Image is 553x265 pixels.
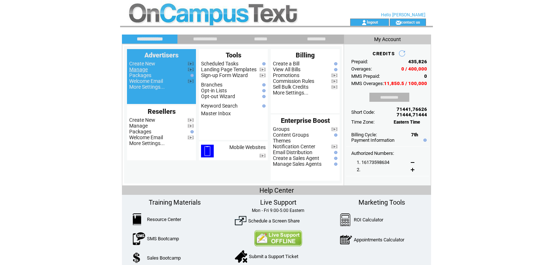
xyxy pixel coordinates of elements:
img: help.gif [261,104,266,108]
a: Resource Center [147,217,181,222]
span: Advertisers [144,51,179,59]
a: Scheduled Tasks [201,61,238,67]
a: Welcome Email [129,134,163,140]
img: video.png [259,68,266,72]
span: Mon - Fri 9:00-5:00 Eastern [252,208,304,213]
a: Submit a Support Ticket [249,254,298,259]
span: 2. [357,167,360,172]
img: video.png [331,127,337,131]
img: video.png [188,136,194,140]
a: Opt-in Lists [201,88,227,93]
img: contact_us_icon.gif [396,20,401,25]
span: Training Materials [149,198,201,206]
img: video.png [259,154,266,158]
a: Groups [273,126,290,132]
span: 435,826 [408,59,427,64]
span: Time Zone: [351,119,374,125]
span: Live Support [260,198,296,206]
img: help.gif [332,68,337,71]
img: video.png [331,73,337,77]
a: Create New [129,117,155,123]
a: Landing Page Templates [201,67,257,72]
a: More Settings... [273,90,308,96]
img: video.png [331,145,337,149]
img: ScreenShare.png [235,215,246,226]
img: SupportTicket.png [235,250,247,263]
a: contact us [401,20,420,24]
img: help.gif [261,83,266,87]
img: video.png [188,62,194,66]
a: Manage [129,67,148,72]
img: video.png [331,85,337,89]
a: More Settings... [129,140,165,146]
img: SalesBootcamp.png [133,252,141,263]
a: Packages [129,129,151,134]
a: Themes [273,138,291,144]
span: Help Center [259,186,294,194]
img: video.png [331,79,337,83]
img: mobile-websites.png [201,145,214,157]
span: CREDITS [373,51,395,56]
span: Overages: [351,66,372,72]
a: Promotions [273,72,299,78]
a: Sales Bootcamp [147,255,181,261]
span: My Account [374,36,401,42]
a: Notification Center [273,144,315,149]
a: Sign-up Form Wizard [201,72,248,78]
img: account_icon.gif [361,20,367,25]
a: Welcome Email [129,78,163,84]
img: help.gif [422,138,427,142]
span: Billing [296,51,315,59]
a: ROI Calculator [354,217,383,222]
span: Prepaid: [351,59,368,64]
img: video.png [188,68,194,72]
a: Mobile Websites [229,144,266,150]
a: Sell Bulk Credits [273,84,308,90]
a: Branches [201,82,222,88]
a: Opt-out Wizard [201,93,235,99]
span: 11,850.5 / 100,000 [384,81,427,86]
img: Calculator.png [340,213,351,226]
span: MMS Overages: [351,81,384,86]
img: video.png [259,73,266,77]
span: Enterprise Boost [281,117,330,124]
span: Marketing Tools [359,198,405,206]
span: Hello [PERSON_NAME] [381,12,425,17]
img: ResourceCenter.png [133,213,141,225]
img: video.png [188,118,194,122]
span: 0 / 400,000 [401,66,427,72]
a: Email Distribution [273,149,312,155]
span: 7th [411,132,418,137]
a: Create a Bill [273,61,299,67]
img: help.gif [261,89,266,92]
a: Commission Rules [273,78,314,84]
span: 71441,76626 71444,71444 [397,107,427,117]
a: Appointments Calculator [354,237,404,242]
img: video.png [188,124,194,128]
span: Short Code: [351,109,375,115]
img: help.gif [261,62,266,65]
a: Manage Sales Agents [273,161,321,167]
a: View All Bills [273,67,300,72]
span: Authorized Numbers: [351,150,394,156]
img: help.gif [332,162,337,166]
img: help.gif [189,74,194,77]
a: Master Inbox [201,111,231,116]
span: Tools [226,51,241,59]
span: Billing Cycle: [351,132,377,137]
img: help.gif [332,151,337,154]
span: Eastern Time [394,120,420,125]
img: Contact Us [254,230,302,246]
a: Manage [129,123,148,129]
a: Payment Information [351,137,394,143]
a: Keyword Search [201,103,238,109]
a: logout [367,20,378,24]
span: MMS Prepaid: [351,73,380,79]
a: Packages [129,72,151,78]
span: Resellers [148,108,176,115]
img: video.png [188,79,194,83]
img: help.gif [261,95,266,98]
a: Create a Sales Agent [273,155,319,161]
a: Create New [129,61,155,67]
img: SMSBootcamp.png [133,232,145,245]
